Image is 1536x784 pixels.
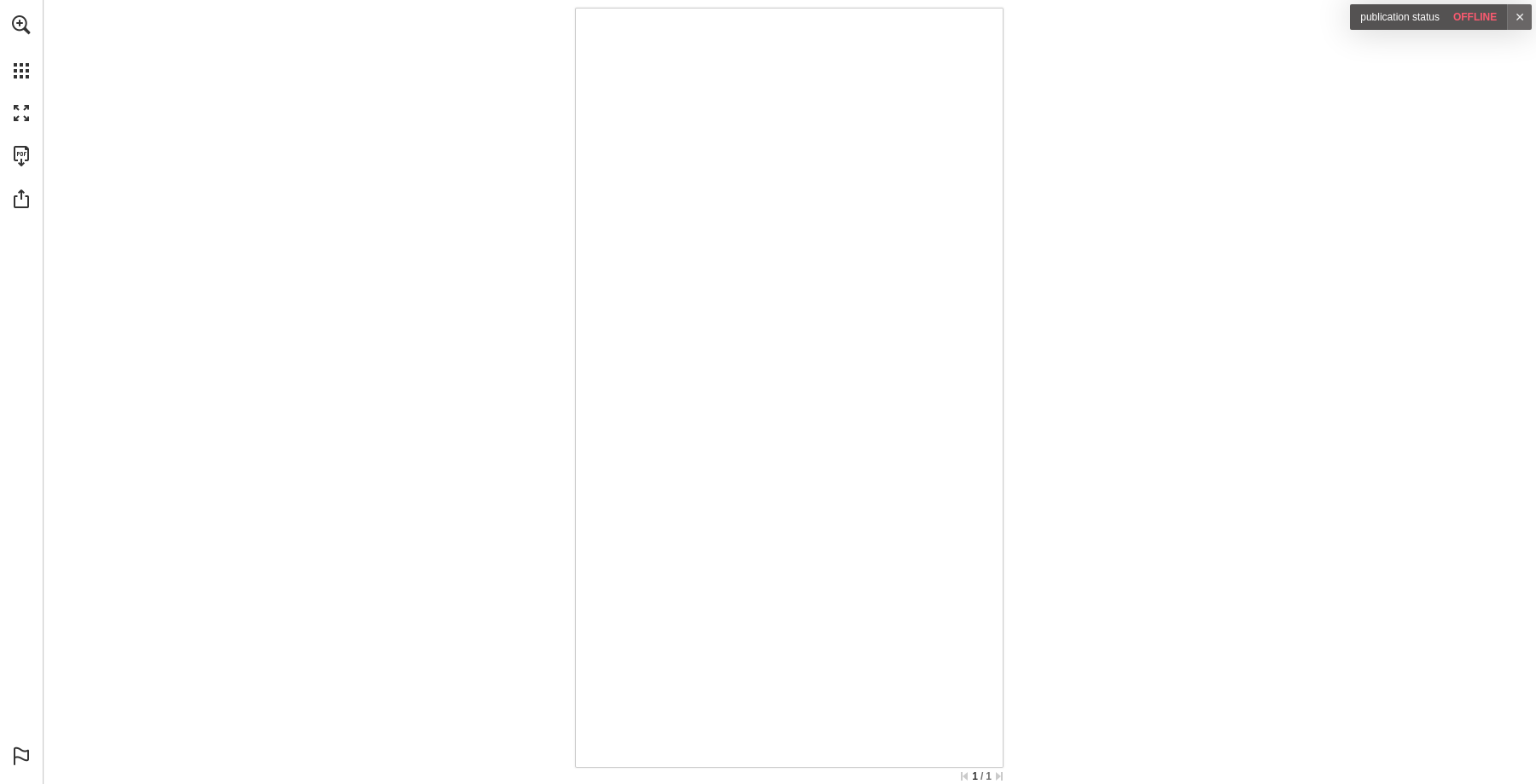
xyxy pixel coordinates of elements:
span: Current page position is 1 of 1 [972,769,992,781]
span: / [978,769,986,783]
a: ✕ [1507,4,1532,30]
span: Publication Status [1360,11,1440,23]
section: Publication Content - Suton - Test [576,9,1003,767]
span: 1 [972,769,978,783]
a: Skip to the last page [996,772,1003,781]
a: Skip to the first page [961,772,968,781]
span: 1 [986,769,992,783]
div: offline [1350,4,1507,30]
